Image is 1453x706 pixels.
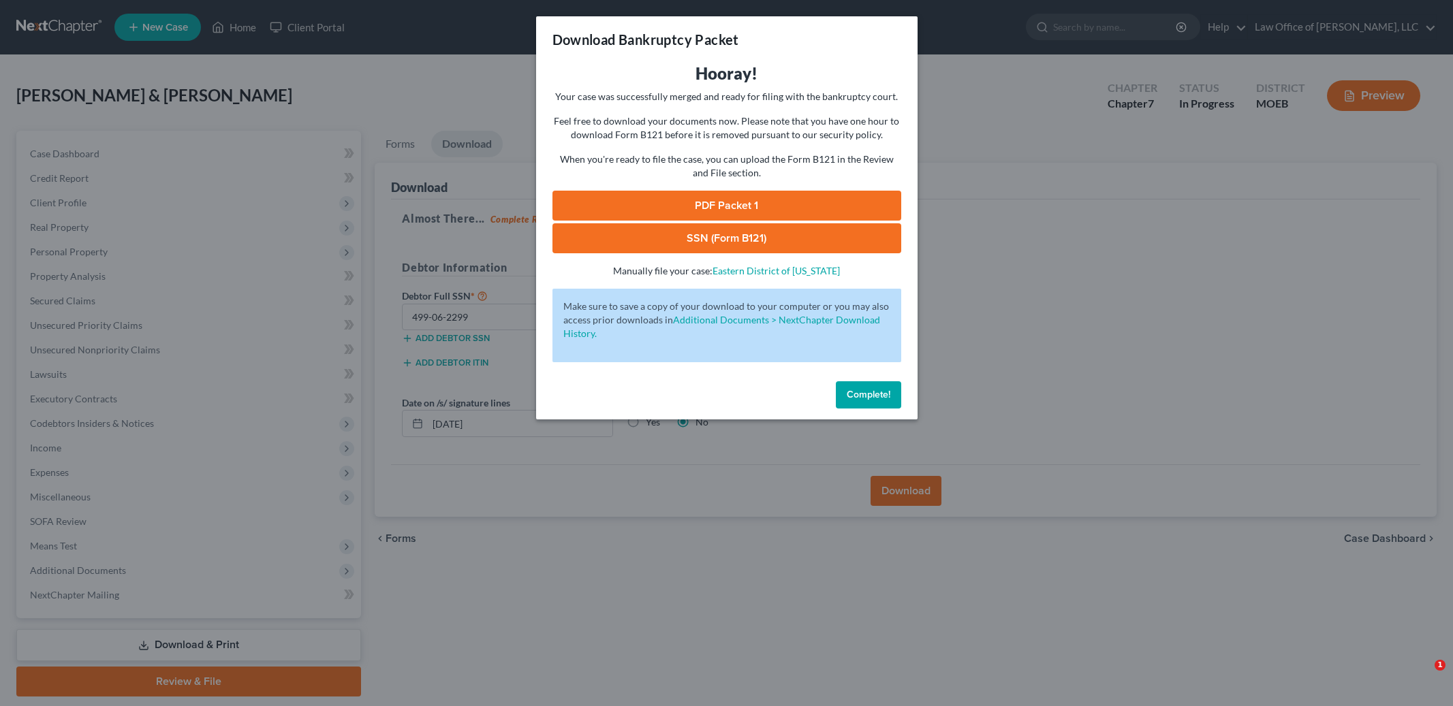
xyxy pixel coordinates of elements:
a: Additional Documents > NextChapter Download History. [563,314,880,339]
iframe: Intercom live chat [1407,660,1439,692]
h3: Hooray! [552,63,901,84]
a: PDF Packet 1 [552,191,901,221]
p: Feel free to download your documents now. Please note that you have one hour to download Form B12... [552,114,901,142]
span: Complete! [847,389,890,400]
p: Manually file your case: [552,264,901,278]
a: Eastern District of [US_STATE] [713,265,840,276]
h3: Download Bankruptcy Packet [552,30,739,49]
span: 1 [1435,660,1446,671]
button: Complete! [836,381,901,408]
p: Your case was successfully merged and ready for filing with the bankruptcy court. [552,90,901,103]
p: Make sure to save a copy of your download to your computer or you may also access prior downloads in [563,300,890,340]
a: SSN (Form B121) [552,223,901,253]
p: When you're ready to file the case, you can upload the Form B121 in the Review and File section. [552,153,901,180]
